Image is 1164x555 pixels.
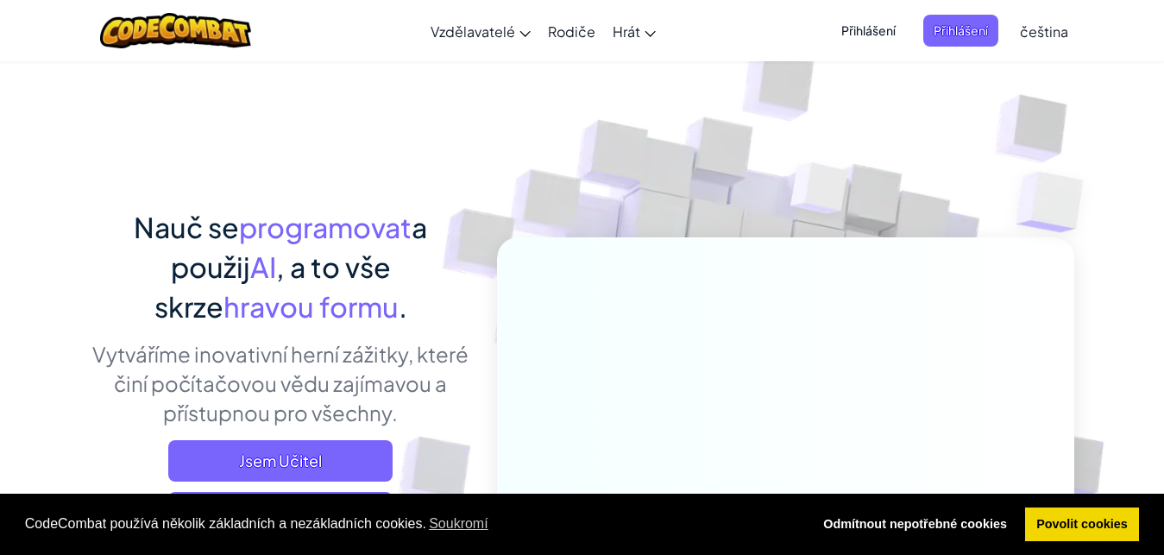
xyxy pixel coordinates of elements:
[399,289,407,324] span: .
[539,8,604,54] a: Rodiče
[100,13,251,48] img: CodeCombat logo
[831,15,906,47] button: Přihlášení
[982,129,1131,275] img: Overlap cubes
[25,511,798,537] span: CodeCombat používá několik základních a nezákladních cookies.
[604,8,664,54] a: Hrát
[1020,22,1068,41] span: čeština
[923,15,998,47] button: Přihlášení
[168,440,393,482] a: Jsem Učitel
[422,8,539,54] a: Vzdělavatelé
[613,22,640,41] span: Hrát
[91,339,471,427] p: Vytváříme inovativní herní zážitky, které činí počítačovou vědu zajímavou a přístupnou pro všechny.
[758,129,882,257] img: Overlap cubes
[239,210,412,244] span: programovat
[426,511,491,537] a: learn more about cookies
[812,508,1019,542] a: deny cookies
[431,22,515,41] span: Vzdělavatelé
[134,210,239,244] span: Nauč se
[168,492,393,533] a: [PERSON_NAME]
[1025,508,1140,542] a: allow cookies
[250,249,276,284] span: AI
[223,289,399,324] span: hravou formu
[1011,8,1077,54] a: čeština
